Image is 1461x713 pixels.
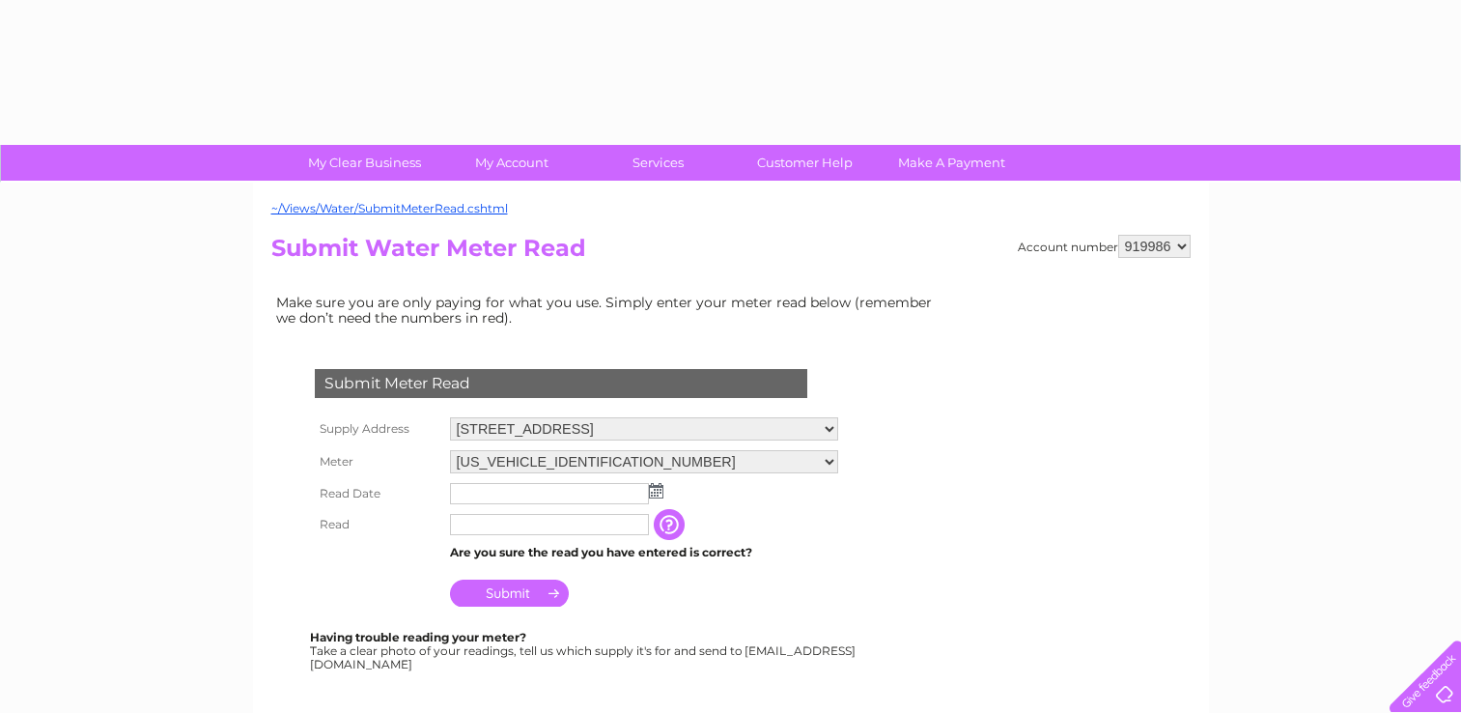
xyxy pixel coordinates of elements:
a: Services [578,145,738,181]
td: Make sure you are only paying for what you use. Simply enter your meter read below (remember we d... [271,290,947,330]
div: Submit Meter Read [315,369,807,398]
th: Read [310,509,445,540]
a: My Clear Business [285,145,444,181]
div: Take a clear photo of your readings, tell us which supply it's for and send to [EMAIL_ADDRESS][DO... [310,631,858,670]
div: Account number [1018,235,1191,258]
td: Are you sure the read you have entered is correct? [445,540,843,565]
input: Submit [450,580,569,607]
a: Customer Help [725,145,885,181]
img: ... [649,483,663,499]
th: Supply Address [310,413,445,445]
th: Meter [310,445,445,478]
a: ~/Views/Water/SubmitMeterRead.cshtml [271,201,508,215]
h2: Submit Water Meter Read [271,235,1191,271]
b: Having trouble reading your meter? [310,630,526,644]
a: Make A Payment [872,145,1031,181]
th: Read Date [310,478,445,509]
a: My Account [432,145,591,181]
input: Information [654,509,688,540]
